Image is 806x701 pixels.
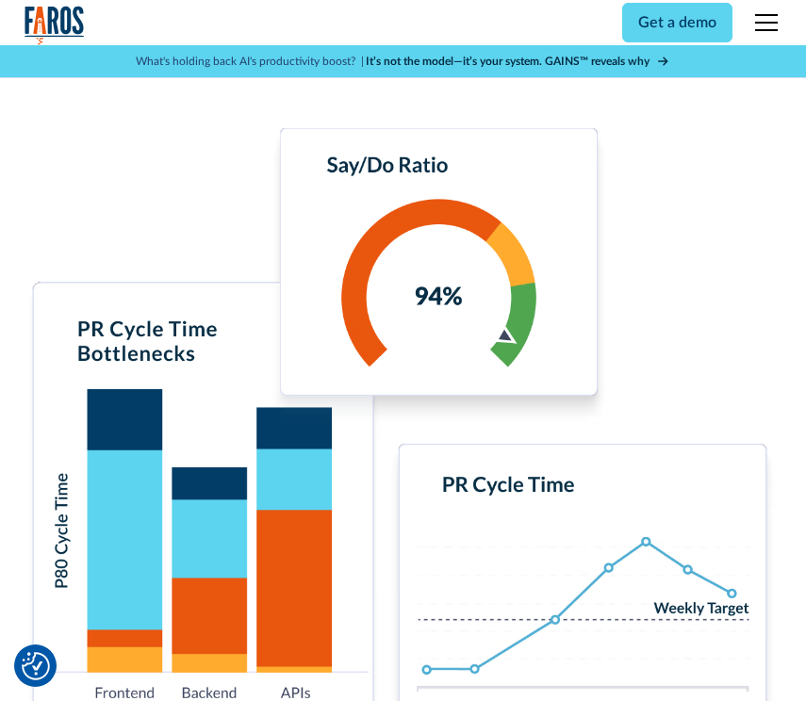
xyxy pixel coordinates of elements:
a: home [25,6,85,44]
img: Logo of the analytics and reporting company Faros. [25,6,85,44]
img: Revisit consent button [22,652,50,680]
button: Cookie Settings [22,652,50,680]
a: Get a demo [622,3,732,42]
strong: It’s not the model—it’s your system. GAINS™ reveals why [366,56,650,67]
p: What's holding back AI's productivity boost? | [136,53,364,70]
a: It’s not the model—it’s your system. GAINS™ reveals why [366,53,670,70]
